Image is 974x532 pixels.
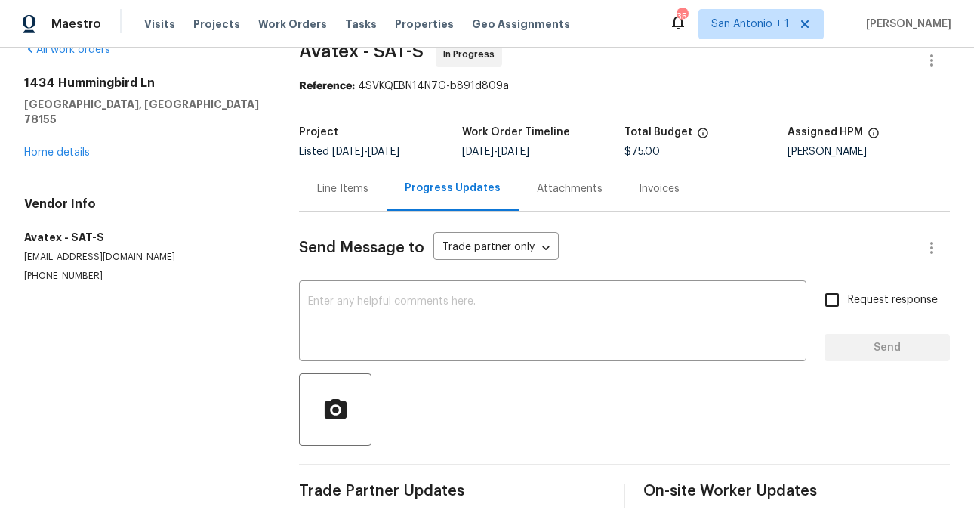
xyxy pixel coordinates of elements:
[537,181,603,196] div: Attachments
[24,270,263,283] p: [PHONE_NUMBER]
[345,19,377,29] span: Tasks
[697,127,709,147] span: The total cost of line items that have been proposed by Opendoor. This sum includes line items th...
[144,17,175,32] span: Visits
[860,17,951,32] span: [PERSON_NAME]
[788,127,863,138] h5: Assigned HPM
[368,147,399,157] span: [DATE]
[51,17,101,32] span: Maestro
[462,127,570,138] h5: Work Order Timeline
[643,484,950,499] span: On-site Worker Updates
[24,147,90,158] a: Home details
[299,81,355,91] b: Reference:
[258,17,327,32] span: Work Orders
[193,17,240,32] span: Projects
[332,147,364,157] span: [DATE]
[299,127,338,138] h5: Project
[24,251,263,264] p: [EMAIL_ADDRESS][DOMAIN_NAME]
[24,76,263,91] h2: 1434 Hummingbird Ln
[443,47,501,62] span: In Progress
[24,230,263,245] h5: Avatex - SAT-S
[24,97,263,127] h5: [GEOGRAPHIC_DATA], [GEOGRAPHIC_DATA] 78155
[868,127,880,147] span: The hpm assigned to this work order.
[624,147,660,157] span: $75.00
[299,79,950,94] div: 4SVKQEBN14N7G-b891d809a
[332,147,399,157] span: -
[472,17,570,32] span: Geo Assignments
[624,127,692,138] h5: Total Budget
[299,147,399,157] span: Listed
[299,42,424,60] span: Avatex - SAT-S
[498,147,529,157] span: [DATE]
[639,181,680,196] div: Invoices
[433,236,559,261] div: Trade partner only
[317,181,368,196] div: Line Items
[299,484,606,499] span: Trade Partner Updates
[462,147,529,157] span: -
[711,17,789,32] span: San Antonio + 1
[24,45,110,55] a: All work orders
[848,292,938,308] span: Request response
[395,17,454,32] span: Properties
[405,181,501,196] div: Progress Updates
[677,9,687,24] div: 35
[299,240,424,255] span: Send Message to
[24,196,263,212] h4: Vendor Info
[462,147,494,157] span: [DATE]
[788,147,951,157] div: [PERSON_NAME]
